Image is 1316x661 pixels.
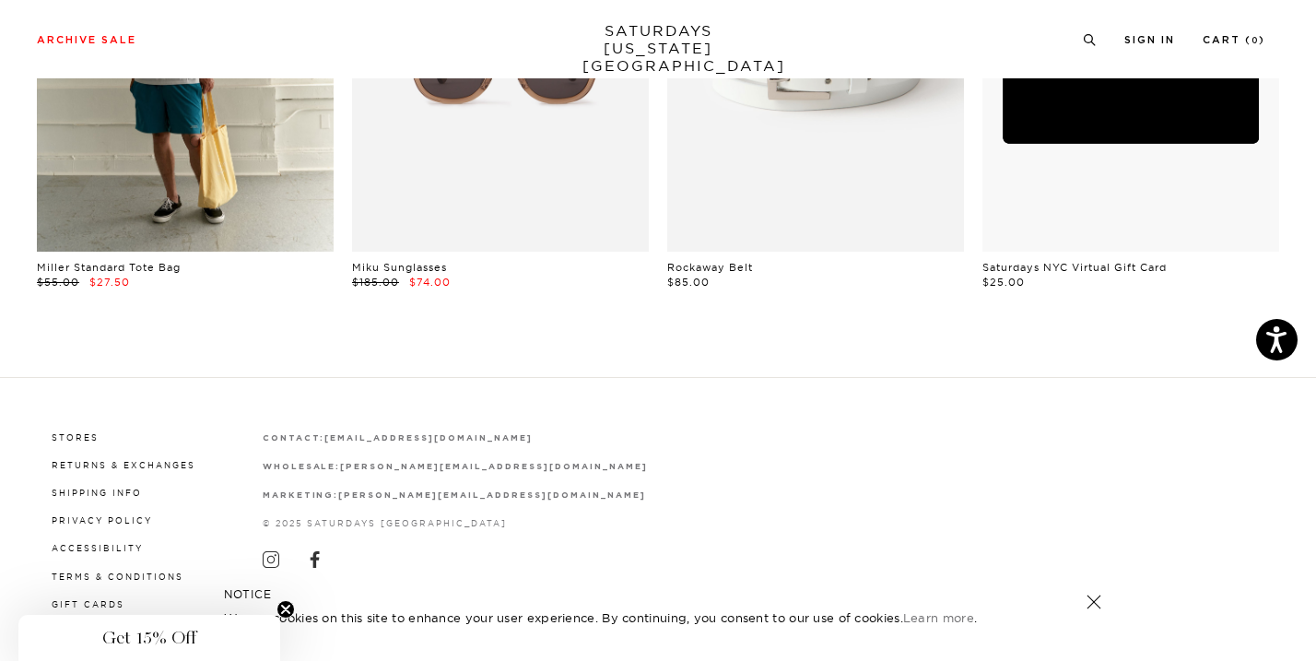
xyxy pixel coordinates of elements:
a: SATURDAYS[US_STATE][GEOGRAPHIC_DATA] [582,22,734,75]
p: © 2025 Saturdays [GEOGRAPHIC_DATA] [263,516,648,530]
a: Accessibility [52,543,143,553]
a: Gift Cards [52,599,124,609]
a: [EMAIL_ADDRESS][DOMAIN_NAME] [324,432,532,443]
strong: marketing: [263,491,339,500]
span: $85.00 [667,276,710,289]
a: Privacy Policy [52,515,152,525]
div: Get 15% OffClose teaser [18,615,280,661]
span: $55.00 [37,276,79,289]
p: We use cookies on this site to enhance your user experience. By continuing, you consent to our us... [224,608,1027,627]
strong: contact: [263,434,325,443]
a: [PERSON_NAME][EMAIL_ADDRESS][DOMAIN_NAME] [338,490,645,500]
a: Stores [52,432,99,443]
small: 0 [1251,37,1259,45]
strong: wholesale: [263,463,341,471]
span: $185.00 [352,276,399,289]
a: Miku Sunglasses [352,261,447,274]
span: Get 15% Off [102,627,196,649]
a: [PERSON_NAME][EMAIL_ADDRESS][DOMAIN_NAME] [340,461,647,471]
a: Learn more [903,610,974,625]
span: $27.50 [89,276,130,289]
a: Shipping Info [52,488,142,498]
strong: [PERSON_NAME][EMAIL_ADDRESS][DOMAIN_NAME] [340,463,647,471]
a: Returns & Exchanges [52,460,195,470]
a: Terms & Conditions [52,572,183,582]
a: Saturdays NYC Virtual Gift Card [982,261,1167,274]
a: Cart (0) [1203,35,1265,45]
a: Archive Sale [37,35,136,45]
a: Sign In [1124,35,1175,45]
button: Close teaser [276,600,295,619]
strong: [PERSON_NAME][EMAIL_ADDRESS][DOMAIN_NAME] [338,491,645,500]
h5: NOTICE [224,586,1092,603]
a: Rockaway Belt [667,261,753,274]
a: Miller Standard Tote Bag [37,261,181,274]
span: $25.00 [982,276,1025,289]
strong: [EMAIL_ADDRESS][DOMAIN_NAME] [324,434,532,443]
span: $74.00 [409,276,451,289]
